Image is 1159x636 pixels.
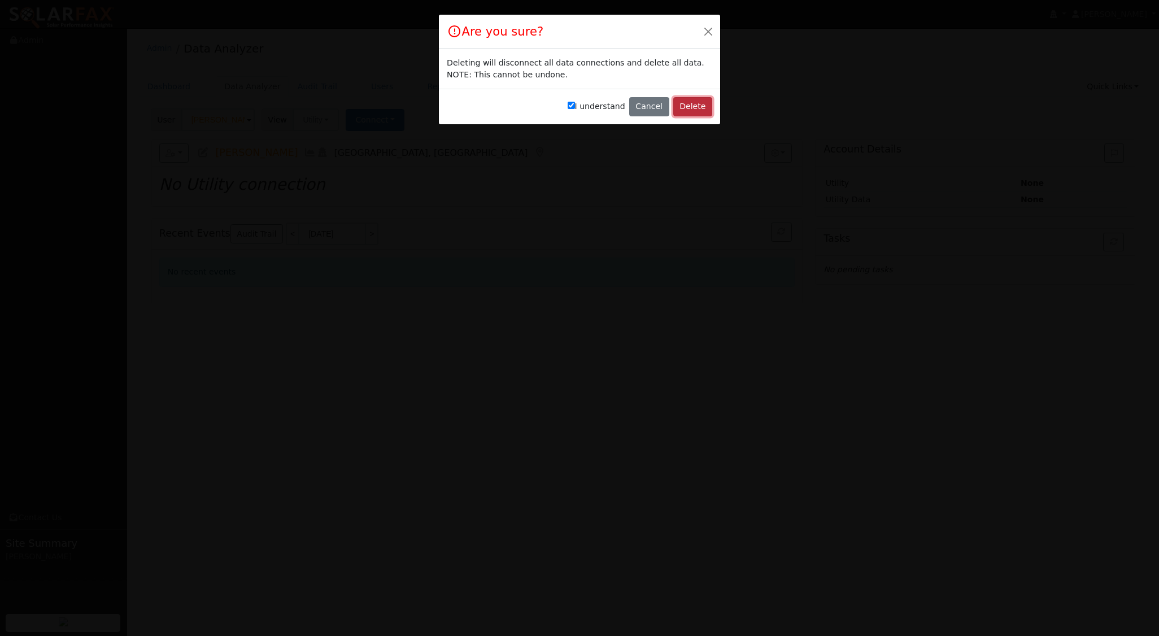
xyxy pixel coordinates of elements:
button: Cancel [629,97,669,116]
label: I understand [568,101,625,112]
h4: Are you sure? [447,23,543,41]
button: Close [700,23,716,39]
div: Deleting will disconnect all data connections and delete all data. NOTE: This cannot be undone. [447,57,712,81]
input: I understand [568,102,575,109]
button: Delete [673,97,712,116]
